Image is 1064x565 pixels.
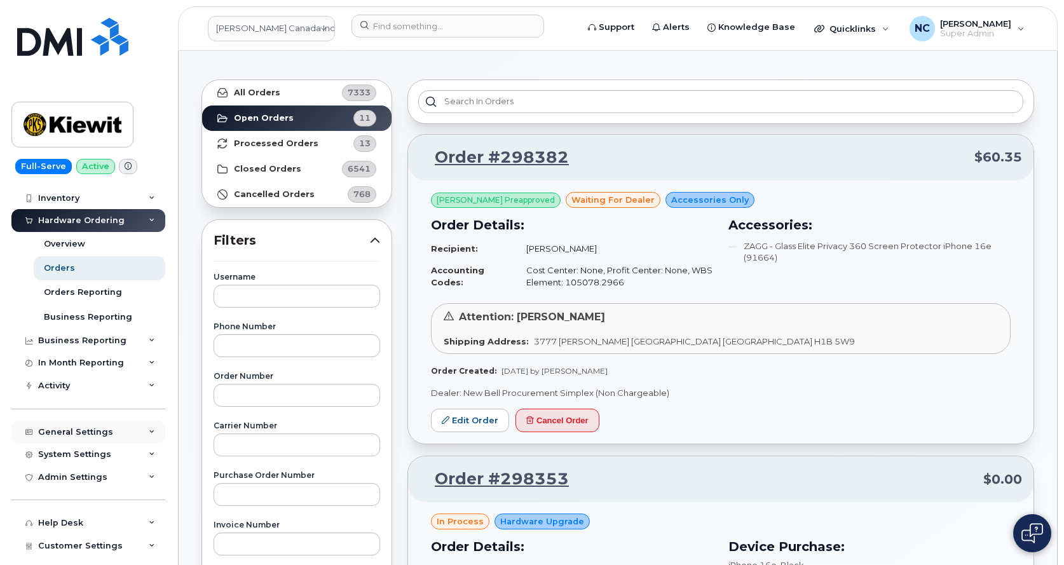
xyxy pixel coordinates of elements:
a: Order #298353 [419,468,569,491]
strong: Shipping Address: [444,336,529,346]
span: NC [915,21,930,36]
span: Quicklinks [829,24,876,34]
strong: Recipient: [431,243,478,254]
span: Knowledge Base [718,21,795,34]
strong: Processed Orders [234,139,318,149]
h3: Accessories: [728,215,1011,235]
h3: Order Details: [431,215,713,235]
strong: All Orders [234,88,280,98]
a: Open Orders11 [202,106,392,131]
a: Closed Orders6541 [202,156,392,182]
span: [DATE] by [PERSON_NAME] [501,366,608,376]
span: Attention: [PERSON_NAME] [459,311,605,323]
div: Quicklinks [805,16,898,41]
td: Cost Center: None, Profit Center: None, WBS Element: 105078.2966 [515,259,713,293]
strong: Closed Orders [234,164,301,174]
span: $0.00 [983,470,1022,489]
h3: Order Details: [431,537,713,556]
strong: Cancelled Orders [234,189,315,200]
a: Kiewit Canada Inc [208,16,335,41]
a: All Orders7333 [202,80,392,106]
span: in process [437,515,484,528]
a: Support [579,15,643,40]
li: ZAGG - Glass Elite Privacy 360 Screen Protector iPhone 16e (91664) [728,240,1011,264]
a: Edit Order [431,409,509,432]
span: Alerts [663,21,690,34]
span: Support [599,21,634,34]
a: Order #298382 [419,146,569,169]
span: Hardware Upgrade [500,515,584,528]
a: Processed Orders13 [202,131,392,156]
span: 7333 [348,86,371,99]
label: Order Number [214,372,380,380]
strong: Accounting Codes: [431,265,484,287]
img: Open chat [1021,523,1043,543]
h3: Device Purchase: [728,537,1011,556]
strong: Order Created: [431,366,496,376]
label: Phone Number [214,323,380,330]
span: $60.35 [974,148,1022,167]
strong: Open Orders [234,113,294,123]
span: 3777 [PERSON_NAME] [GEOGRAPHIC_DATA] [GEOGRAPHIC_DATA] H1B 5W9 [534,336,855,346]
a: Alerts [643,15,699,40]
span: [PERSON_NAME] Preapproved [437,194,555,206]
label: Invoice Number [214,521,380,529]
button: Cancel Order [515,409,599,432]
span: 768 [353,188,371,200]
label: Carrier Number [214,422,380,430]
span: 6541 [348,163,371,175]
div: Nicholas Capella [901,16,1033,41]
td: [PERSON_NAME] [515,238,713,260]
input: Find something... [351,15,544,37]
span: Super Admin [940,29,1011,39]
label: Username [214,273,380,281]
span: 13 [359,137,371,149]
a: Cancelled Orders768 [202,182,392,207]
a: Knowledge Base [699,15,804,40]
input: Search in orders [418,90,1023,113]
span: Accessories Only [671,194,749,206]
span: [PERSON_NAME] [940,18,1011,29]
span: waiting for dealer [571,194,655,206]
p: Dealer: New Bell Procurement Simplex (Non Chargeable) [431,387,1011,399]
span: Filters [214,231,370,250]
span: 11 [359,112,371,124]
label: Purchase Order Number [214,472,380,479]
